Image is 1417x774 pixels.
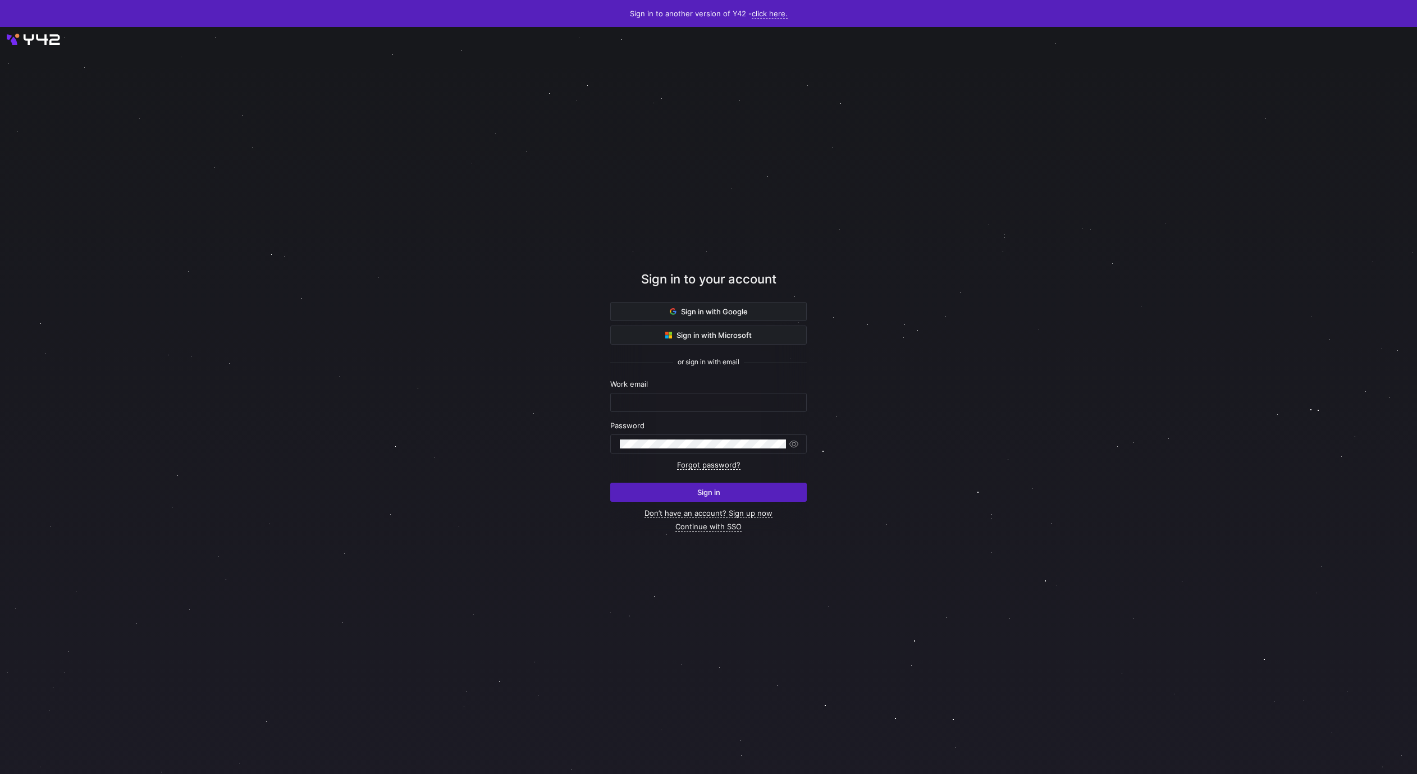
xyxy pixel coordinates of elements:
button: Sign in with Microsoft [610,326,807,345]
span: or sign in with email [678,358,739,366]
span: Sign in with Microsoft [665,331,752,340]
a: click here. [752,9,788,19]
a: Continue with SSO [675,522,742,532]
a: Don’t have an account? Sign up now [644,509,773,518]
span: Password [610,421,644,430]
button: Sign in [610,483,807,502]
span: Work email [610,379,648,388]
button: Sign in with Google [610,302,807,321]
span: Sign in [697,488,720,497]
span: Sign in with Google [670,307,748,316]
div: Sign in to your account [610,270,807,302]
a: Forgot password? [677,460,741,470]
